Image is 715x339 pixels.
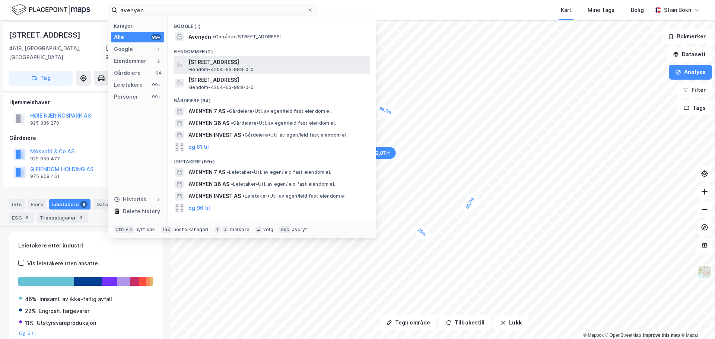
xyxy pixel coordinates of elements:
[605,333,641,338] a: OpenStreetMap
[494,315,528,330] button: Lukk
[9,212,34,223] div: ESG
[188,67,254,73] span: Eiendom • 4204-63-988-0-0
[188,180,229,189] span: AVENYEN 36 AS
[669,65,712,80] button: Analyse
[231,120,233,126] span: •
[168,214,376,227] div: Personer (99+)
[231,181,335,187] span: Leietaker • Utl. av egen/leid fast eiendom el.
[188,143,209,151] button: og 61 til
[213,34,215,39] span: •
[9,98,162,107] div: Hjemmelshaver
[242,132,347,138] span: Gårdeiere • Utl. av egen/leid fast eiendom el.
[9,71,73,86] button: Tag
[155,58,161,64] div: 2
[188,58,367,67] span: [STREET_ADDRESS]
[151,34,161,40] div: 99+
[439,315,491,330] button: Tilbakestill
[155,46,161,52] div: 1
[136,227,155,233] div: nytt søk
[667,47,712,62] button: Datasett
[230,227,250,233] div: markere
[23,214,31,221] div: 6
[9,29,82,41] div: [STREET_ADDRESS]
[114,57,146,65] div: Eiendommer
[30,156,60,162] div: 929 959 477
[174,227,209,233] div: neste kategori
[561,6,571,15] div: Kart
[664,6,691,15] div: Stian Bokn
[697,265,712,279] img: Z
[25,319,34,327] div: 11%
[588,6,614,15] div: Mine Tags
[37,319,96,327] div: Utstyrsvareproduksjon
[114,80,143,89] div: Leietakere
[231,181,233,187] span: •
[242,193,245,199] span: •
[9,199,25,210] div: Info
[37,212,88,223] div: Transaksjoner
[242,193,347,199] span: Leietaker • Utl. av egen/leid fast eiendom el.
[49,199,90,210] div: Leietakere
[188,119,229,128] span: AVENYEN 36 AS
[25,295,36,304] div: 46%
[227,169,331,175] span: Leietaker • Utl. av egen/leid fast eiendom el.
[114,92,138,101] div: Personer
[279,226,291,233] div: esc
[39,295,112,304] div: Innsaml. av ikke-farlig avfall
[227,108,332,114] span: Gårdeiere • Utl. av egen/leid fast eiendom el.
[80,201,88,208] div: 8
[188,168,225,177] span: AVENYEN 7 AS
[168,43,376,56] div: Eiendommer (2)
[9,44,106,62] div: 4619, [GEOGRAPHIC_DATA], [GEOGRAPHIC_DATA]
[155,70,161,76] div: 64
[151,82,161,88] div: 99+
[188,192,241,201] span: AVENYEN INVEST AS
[114,226,134,233] div: Ctrl + k
[678,303,715,339] iframe: Chat Widget
[77,214,85,221] div: 3
[677,100,712,115] button: Tags
[123,207,160,216] div: Delete history
[631,6,644,15] div: Bolig
[188,32,211,41] span: Avenyen
[374,102,397,119] div: Map marker
[168,92,376,105] div: Gårdeiere (64)
[114,45,133,54] div: Google
[380,315,436,330] button: Tegn område
[662,29,712,44] button: Bokmerker
[93,199,121,210] div: Datasett
[114,68,141,77] div: Gårdeiere
[30,120,59,126] div: 925 336 270
[18,241,153,250] div: Leietakere etter industri
[28,199,46,210] div: Eiere
[114,33,124,42] div: Alle
[227,108,229,114] span: •
[161,226,172,233] div: tab
[460,191,480,215] div: Map marker
[213,34,282,40] span: Område • [STREET_ADDRESS]
[106,44,162,62] div: [GEOGRAPHIC_DATA], 27/31
[263,227,273,233] div: velg
[19,330,36,336] button: Og 5 til
[168,153,376,166] div: Leietakere (99+)
[155,196,161,202] div: 2
[25,307,36,316] div: 22%
[227,169,229,175] span: •
[114,23,164,29] div: Kategori
[188,84,254,90] span: Eiendom • 4204-63-988-0-0
[188,204,210,212] button: og 96 til
[188,107,225,116] span: AVENYEN 7 AS
[412,223,432,242] div: Map marker
[676,83,712,97] button: Filter
[168,17,376,31] div: Google (1)
[643,333,680,338] a: Improve this map
[188,131,241,140] span: AVENYEN INVEST AS
[151,94,161,100] div: 99+
[678,303,715,339] div: Kontrollprogram for chat
[30,173,60,179] div: 975 908 461
[188,76,367,84] span: [STREET_ADDRESS]
[39,307,89,316] div: Engrosh. fargevarer
[9,134,162,143] div: Gårdeiere
[583,333,604,338] a: Mapbox
[117,4,307,16] input: Søk på adresse, matrikkel, gårdeiere, leietakere eller personer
